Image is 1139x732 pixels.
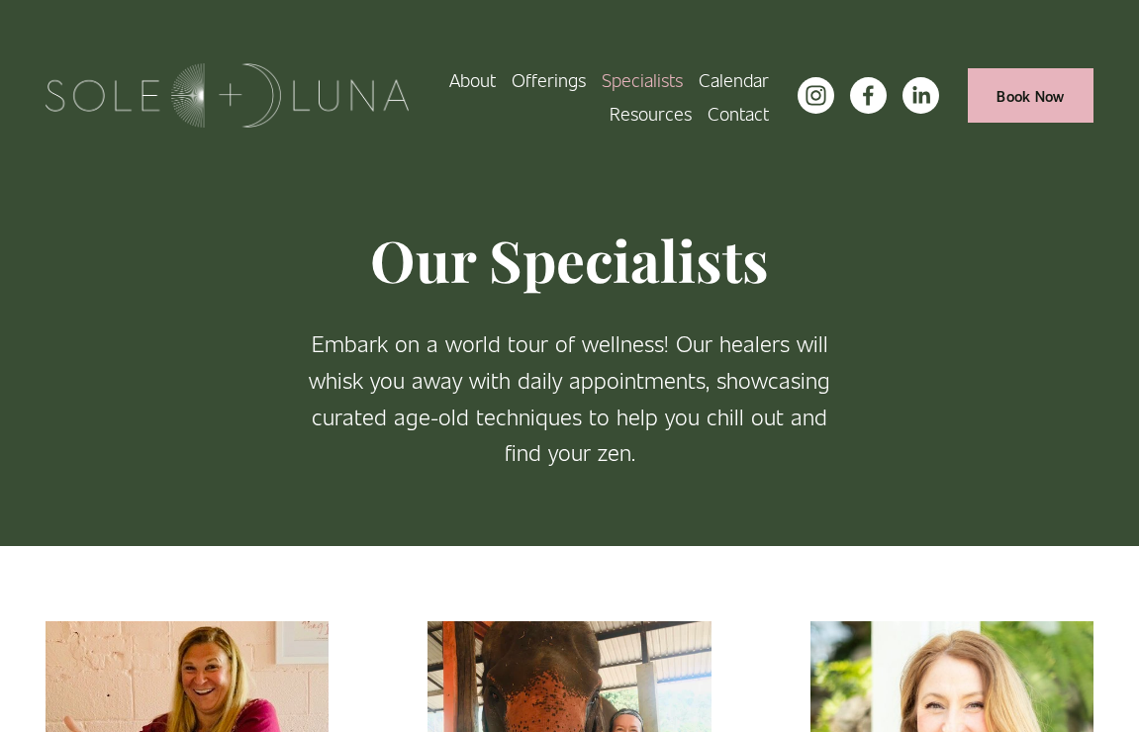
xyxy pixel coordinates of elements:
[902,77,939,114] a: LinkedIn
[850,77,887,114] a: facebook-unauth
[708,96,769,130] a: Contact
[449,62,496,96] a: About
[308,325,831,471] p: Embark on a world tour of wellness! Our healers will whisk you away with daily appointments, show...
[968,68,1093,123] a: Book Now
[602,62,683,96] a: Specialists
[512,62,586,96] a: folder dropdown
[512,64,586,94] span: Offerings
[46,63,409,128] img: Sole + Luna
[610,96,692,130] a: folder dropdown
[699,62,769,96] a: Calendar
[798,77,834,114] a: instagram-unauth
[308,225,831,295] h1: Our Specialists
[610,98,692,128] span: Resources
